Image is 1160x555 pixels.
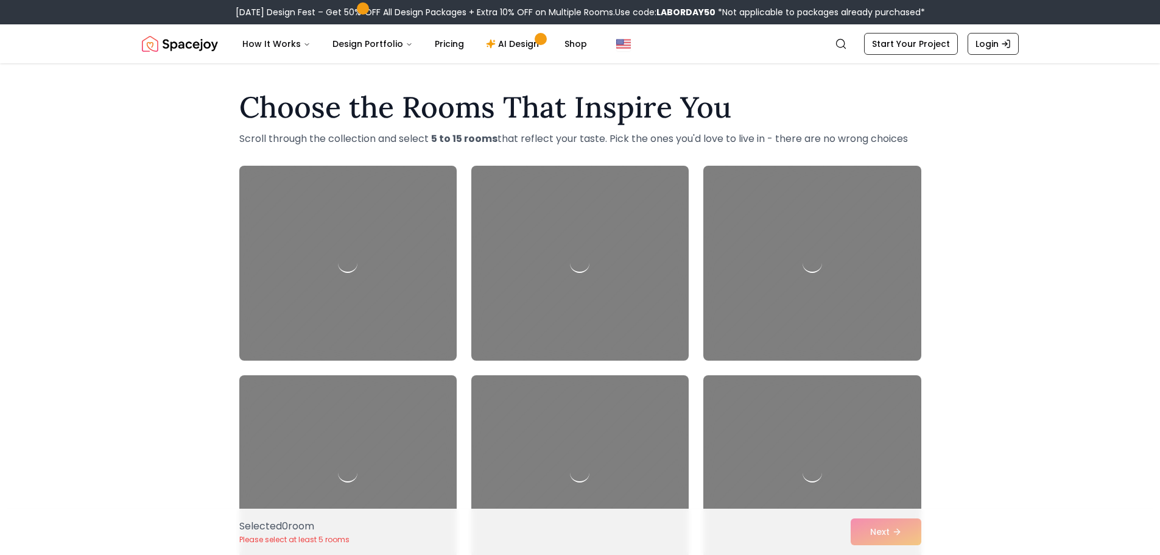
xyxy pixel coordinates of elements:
[864,33,958,55] a: Start Your Project
[615,6,715,18] span: Use code:
[425,32,474,56] a: Pricing
[142,24,1019,63] nav: Global
[233,32,597,56] nav: Main
[233,32,320,56] button: How It Works
[616,37,631,51] img: United States
[431,132,497,146] strong: 5 to 15 rooms
[142,32,218,56] a: Spacejoy
[323,32,423,56] button: Design Portfolio
[555,32,597,56] a: Shop
[239,535,350,545] p: Please select at least 5 rooms
[656,6,715,18] b: LABORDAY50
[239,132,921,146] p: Scroll through the collection and select that reflect your taste. Pick the ones you'd love to liv...
[715,6,925,18] span: *Not applicable to packages already purchased*
[239,93,921,122] h1: Choose the Rooms That Inspire You
[476,32,552,56] a: AI Design
[142,32,218,56] img: Spacejoy Logo
[968,33,1019,55] a: Login
[239,519,350,534] p: Selected 0 room
[236,6,925,18] div: [DATE] Design Fest – Get 50% OFF All Design Packages + Extra 10% OFF on Multiple Rooms.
